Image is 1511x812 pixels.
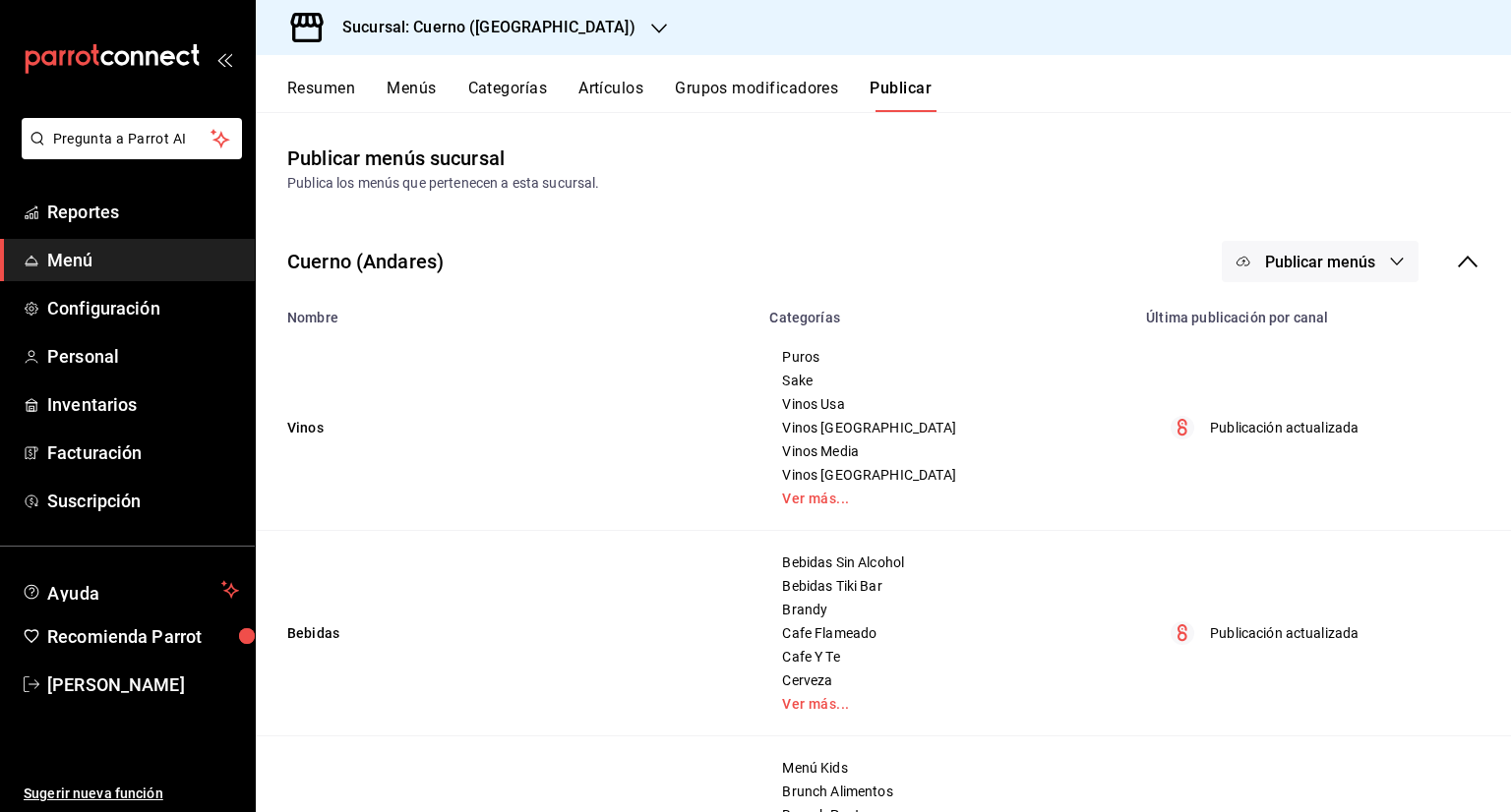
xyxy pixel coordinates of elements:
span: Bebidas Sin Alcohol [782,555,1110,569]
span: Brandy [782,603,1110,616]
span: Recomienda Parrot [47,623,239,650]
a: Ver más... [782,697,1110,711]
span: Pregunta a Parrot AI [53,129,212,149]
a: Pregunta a Parrot AI [14,143,242,163]
span: Inventarios [47,391,239,418]
div: navigation tabs [287,79,1511,112]
button: Categorías [468,79,548,112]
span: Vinos Usa [782,397,1110,411]
span: Cerveza [782,673,1110,687]
h3: Sucursal: Cuerno ([GEOGRAPHIC_DATA]) [327,16,635,39]
span: [PERSON_NAME] [47,671,239,698]
span: Suscripción [47,488,239,514]
td: Vinos [256,325,757,531]
button: Grupos modificadores [675,79,838,112]
span: Reportes [47,199,239,225]
span: Bebidas Tiki Bar [782,579,1110,593]
button: Resumen [287,79,355,112]
span: Sugerir nueva función [24,783,239,804]
span: Brunch Alimentos [782,784,1110,798]
span: Facturación [47,439,239,466]
span: Sake [782,374,1110,387]
th: Nombre [256,298,757,325]
span: Vinos [GEOGRAPHIC_DATA] [782,421,1110,435]
th: Categorías [757,298,1134,325]
span: Menú Kids [782,761,1110,775]
button: open_drawer_menu [216,51,232,67]
button: Publicar [870,79,932,112]
span: Ayuda [47,578,213,602]
p: Publicación actualizada [1210,418,1359,438]
button: Artículos [578,79,643,112]
span: Cafe Y Te [782,650,1110,664]
a: Ver más... [782,492,1110,505]
th: Última publicación por canal [1134,298,1511,325]
p: Publicación actualizada [1210,623,1359,644]
span: Puros [782,350,1110,364]
div: Publicar menús sucursal [287,144,505,173]
span: Cafe Flameado [782,626,1110,640]
span: Publicar menús [1265,253,1375,271]
td: Bebidas [256,531,757,736]
span: Menú [47,247,239,273]
div: Publica los menús que pertenecen a esta sucursal. [287,173,1480,194]
button: Pregunta a Parrot AI [22,118,242,159]
span: Vinos Media [782,444,1110,458]
span: Personal [47,343,239,370]
span: Configuración [47,295,239,321]
button: Menús [387,79,436,112]
div: Cuerno (Andares) [287,247,444,276]
button: Publicar menús [1222,241,1419,282]
span: Vinos [GEOGRAPHIC_DATA] [782,468,1110,482]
